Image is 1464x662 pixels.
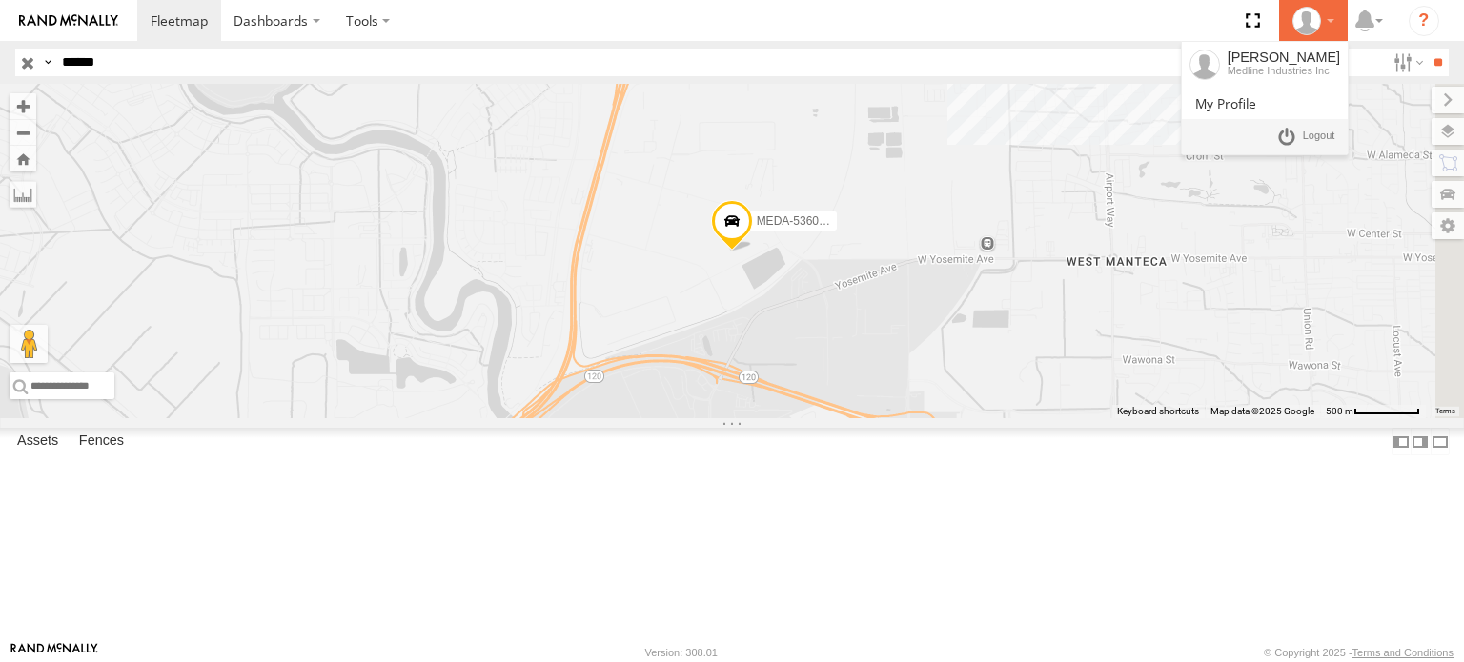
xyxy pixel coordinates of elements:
a: Terms (opens in new tab) [1435,408,1455,415]
button: Zoom out [10,119,36,146]
label: Dock Summary Table to the Left [1392,428,1411,455]
label: Search Filter Options [1386,49,1427,76]
button: Zoom Home [10,146,36,171]
div: Version: 308.01 [645,647,718,658]
i: ? [1409,6,1439,36]
label: Dock Summary Table to the Right [1411,428,1430,455]
span: 500 m [1326,406,1353,416]
button: Zoom in [10,93,36,119]
div: Jerry Constable [1286,7,1341,35]
label: Search Query [40,49,55,76]
div: Medline Industries Inc [1228,65,1340,76]
a: Terms and Conditions [1352,647,1454,658]
button: Keyboard shortcuts [1117,405,1199,418]
button: Map Scale: 500 m per 66 pixels [1320,405,1426,418]
a: Visit our Website [10,643,98,662]
label: Hide Summary Table [1431,428,1450,455]
div: © Copyright 2025 - [1264,647,1454,658]
span: Map data ©2025 Google [1210,406,1314,416]
span: MEDA-536032-Swing [757,213,866,227]
label: Map Settings [1432,212,1464,239]
label: Measure [10,181,36,208]
label: Assets [8,429,68,455]
img: rand-logo.svg [19,14,118,28]
button: Drag Pegman onto the map to open Street View [10,325,48,363]
div: [PERSON_NAME] [1228,50,1340,65]
label: Fences [70,429,133,455]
